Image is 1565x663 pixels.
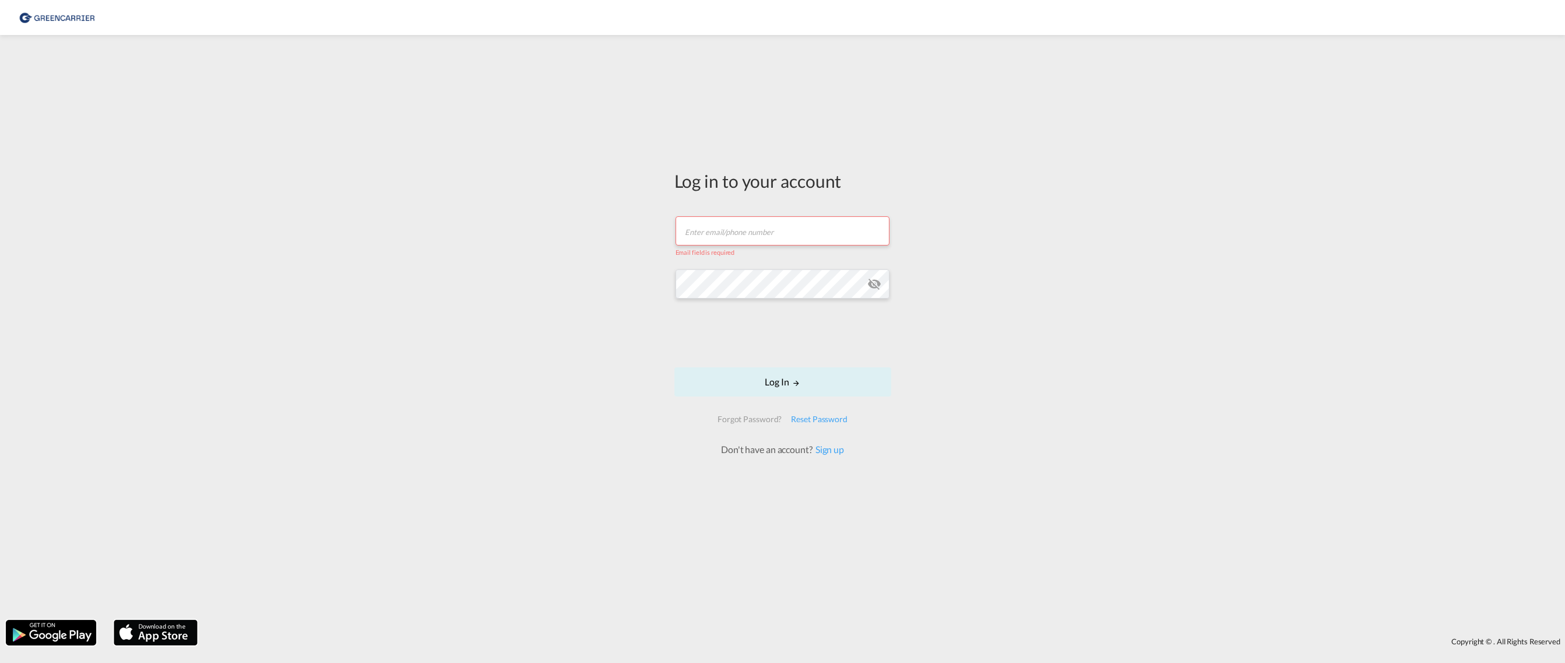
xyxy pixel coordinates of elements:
iframe: reCAPTCHA [694,310,871,356]
div: Forgot Password? [713,409,786,430]
img: e39c37208afe11efa9cb1d7a6ea7d6f5.png [17,5,96,31]
button: LOGIN [674,367,891,397]
div: Don't have an account? [708,443,857,456]
img: google.png [5,619,97,647]
img: apple.png [112,619,199,647]
div: Log in to your account [674,169,891,193]
input: Enter email/phone number [676,216,889,245]
span: Email field is required [676,248,735,256]
md-icon: icon-eye-off [867,277,881,291]
div: Copyright © . All Rights Reserved [203,632,1565,651]
a: Sign up [813,444,844,455]
div: Reset Password [786,409,852,430]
